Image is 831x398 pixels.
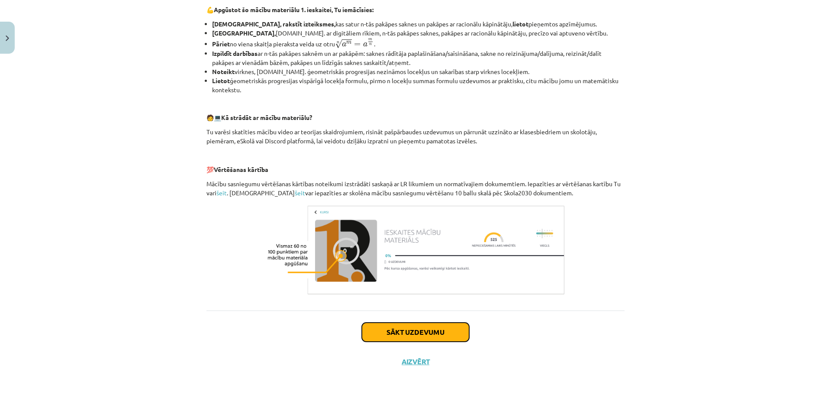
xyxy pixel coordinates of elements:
button: Aizvērt [399,357,432,366]
p: Tu varēsi skatīties mācību video ar teorijas skaidrojumiem, risināt pašpārbaudes uzdevumus un pār... [206,127,625,146]
span: a [363,42,367,47]
p: 🧑 💻 [206,113,625,122]
li: no viena skaitļa pieraksta veida uz otru . [212,38,625,49]
span: = [354,43,361,46]
li: [DOMAIN_NAME]. ar digitāliem rīkiem, n-tās pakāpes saknes, pakāpes ar racionālu kāpinātāju, precī... [212,29,625,38]
li: virknes, [DOMAIN_NAME]. ģeometriskās progresijas nezināmos locekļus un sakarības starp virknes lo... [212,67,625,76]
li: ar n-tās pakāpes saknēm un ar pakāpēm: saknes rādītāja paplašināšana/saīsināšana, sakne no reizin... [212,49,625,67]
p: Mācību sasniegumu vērtēšanas kārtības noteikumi izstrādāti saskaņā ar LR likumiem un normatīvajie... [206,179,625,197]
span: a [342,42,346,47]
p: 💪 [206,5,625,14]
a: šeit [216,189,227,197]
b: Kā strādāt ar mācību materiālu? [221,113,312,121]
span: m [368,39,372,41]
b: lietot [512,20,528,28]
b: [DEMOGRAPHIC_DATA], rakstīt izteiksmes, [212,20,335,28]
b: [GEOGRAPHIC_DATA], [212,29,276,37]
a: šeit [295,189,305,197]
span: n [369,43,372,45]
li: kas satur n-tās pakāpes saknes un pakāpes ar racionālu kāpinātāju, pieņemtos apzīmējumus. [212,19,625,29]
b: Pāriet [212,40,230,48]
span: √ [335,39,342,49]
b: Apgūstot šo mācību materiālu 1. ieskaitei, Tu iemācīsies: [214,6,374,13]
button: Sākt uzdevumu [362,323,469,342]
b: Izpildīt darbības [212,49,258,57]
li: ģeometriskās progresijas vispārīgā locekļa formulu, pirmo n locekļu summas formulu uzdevumos ar p... [212,76,625,94]
span: m [346,41,351,44]
b: Noteikt [212,68,235,75]
b: Vērtēšanas kārtība [214,165,268,173]
p: 💯 [206,165,625,174]
img: icon-close-lesson-0947bae3869378f0d4975bcd49f059093ad1ed9edebbc8119c70593378902aed.svg [6,36,9,41]
b: Lietot [212,77,230,84]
